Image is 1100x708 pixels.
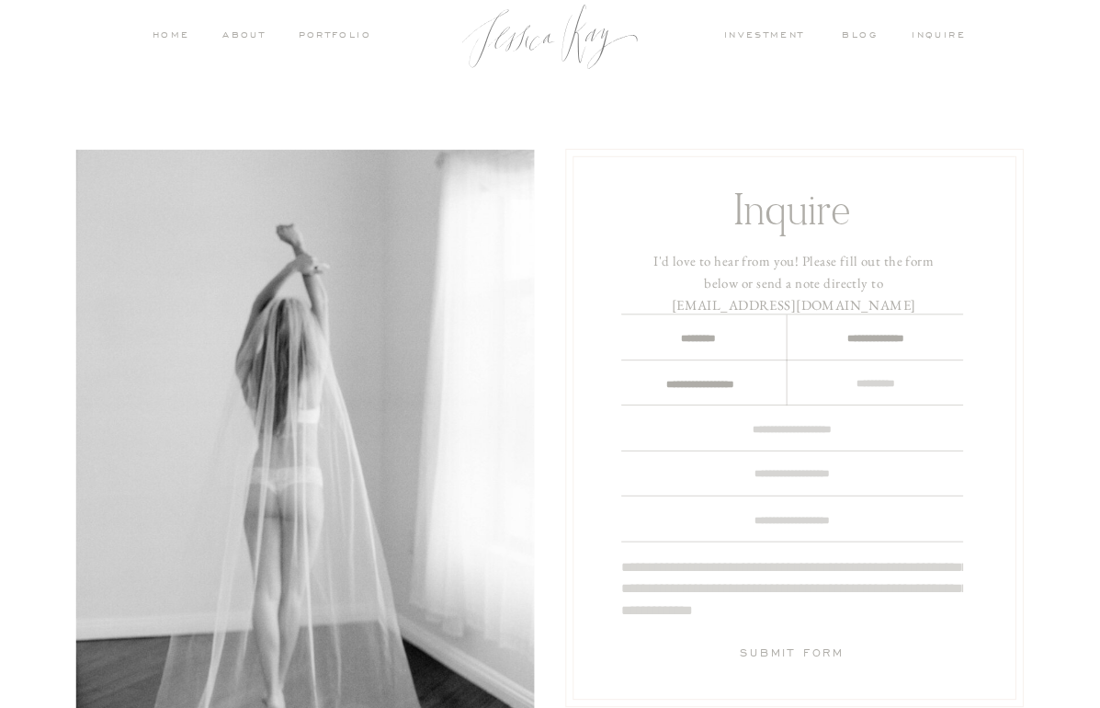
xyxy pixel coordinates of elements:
[641,182,943,230] h1: Inquire
[641,250,947,304] h3: I'd love to hear from you! Please fill out the form below or send a note directly to [EMAIL_ADDRE...
[152,29,190,45] a: HOME
[843,29,890,45] a: blog
[913,29,975,45] a: inquire
[724,29,814,45] a: investment
[295,29,371,45] a: PORTFOLIO
[218,29,266,45] a: ABOUT
[705,645,880,675] a: Submit Form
